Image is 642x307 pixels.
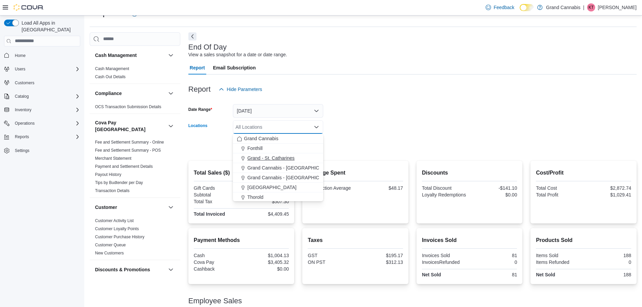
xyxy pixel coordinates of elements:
[357,185,403,191] div: $48.17
[483,1,517,14] a: Feedback
[314,124,319,130] button: Close list of options
[12,106,34,114] button: Inventory
[15,66,25,72] span: Users
[583,3,584,11] p: |
[95,250,124,256] span: New Customers
[536,236,631,244] h2: Products Sold
[536,185,582,191] div: Total Cost
[12,92,31,100] button: Catalog
[167,203,175,211] button: Customer
[95,204,117,211] h3: Customer
[194,266,240,272] div: Cashback
[95,52,137,59] h3: Cash Management
[188,123,208,128] label: Locations
[247,145,263,152] span: Fonthill
[95,188,129,193] a: Transaction Details
[95,266,165,273] button: Discounts & Promotions
[1,105,83,115] button: Inventory
[95,90,165,97] button: Compliance
[587,3,595,11] div: Kelly Trudel
[471,253,517,258] div: 81
[585,185,631,191] div: $2,872.74
[471,185,517,191] div: -$141.10
[194,169,289,177] h2: Total Sales ($)
[308,259,354,265] div: ON PST
[95,226,139,231] a: Customer Loyalty Points
[12,147,32,155] a: Settings
[4,48,80,173] nav: Complex example
[95,140,164,145] a: Fee and Settlement Summary - Online
[1,146,83,155] button: Settings
[95,164,153,169] span: Payment and Settlement Details
[95,104,161,110] span: OCS Transaction Submission Details
[471,272,517,277] div: 81
[95,180,143,185] span: Tips by Budtender per Day
[90,217,180,260] div: Customer
[95,52,165,59] button: Cash Management
[188,297,242,305] h3: Employee Sales
[357,253,403,258] div: $195.17
[233,173,323,183] button: Grand Cannabis - [GEOGRAPHIC_DATA]
[95,204,165,211] button: Customer
[422,253,468,258] div: Invoices Sold
[12,65,80,73] span: Users
[95,90,122,97] h3: Compliance
[308,236,403,244] h2: Taxes
[13,4,44,11] img: Cova
[247,184,297,191] span: [GEOGRAPHIC_DATA]
[190,61,205,74] span: Report
[536,259,582,265] div: Items Refunded
[233,104,323,118] button: [DATE]
[194,236,289,244] h2: Payment Methods
[585,259,631,265] div: 0
[585,272,631,277] div: 188
[15,53,26,58] span: Home
[12,52,28,60] a: Home
[308,169,403,177] h2: Average Spent
[95,234,145,240] span: Customer Purchase History
[308,253,354,258] div: GST
[194,185,240,191] div: Gift Cards
[15,107,31,113] span: Inventory
[188,85,211,93] h3: Report
[90,138,180,197] div: Cova Pay [GEOGRAPHIC_DATA]
[95,243,126,247] a: Customer Queue
[167,89,175,97] button: Compliance
[227,86,262,93] span: Hide Parameters
[15,148,29,153] span: Settings
[585,192,631,197] div: $1,029.41
[247,164,335,171] span: Grand Cannabis - [GEOGRAPHIC_DATA]
[520,4,534,11] input: Dark Mode
[243,211,289,217] div: $4,409.45
[95,119,165,133] h3: Cova Pay [GEOGRAPHIC_DATA]
[308,185,354,191] div: Transaction Average
[233,163,323,173] button: Grand Cannabis - [GEOGRAPHIC_DATA]
[422,185,468,191] div: Total Discount
[12,79,80,87] span: Customers
[1,119,83,128] button: Operations
[194,259,240,265] div: Cova Pay
[536,272,555,277] strong: Net Sold
[247,174,335,181] span: Grand Cannabis - [GEOGRAPHIC_DATA]
[194,211,225,217] strong: Total Invoiced
[422,169,517,177] h2: Discounts
[536,169,631,177] h2: Cost/Profit
[1,132,83,142] button: Reports
[167,122,175,130] button: Cova Pay [GEOGRAPHIC_DATA]
[15,94,29,99] span: Catalog
[233,153,323,163] button: Grand - St. Catharines
[95,172,121,177] a: Payout History
[422,259,468,265] div: InvoicesRefunded
[598,3,637,11] p: [PERSON_NAME]
[546,3,580,11] p: Grand Cannabis
[95,266,150,273] h3: Discounts & Promotions
[194,253,240,258] div: Cash
[95,74,126,79] a: Cash Out Details
[422,192,468,197] div: Loyalty Redemptions
[95,156,131,161] a: Merchant Statement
